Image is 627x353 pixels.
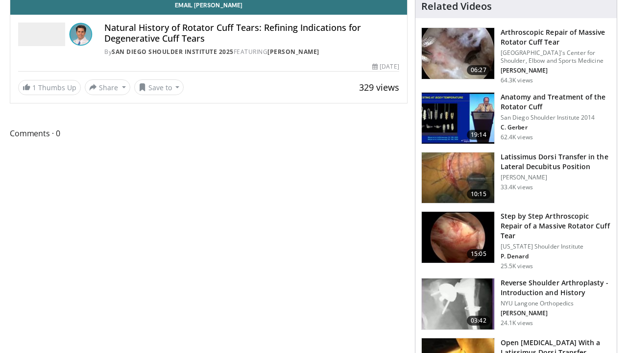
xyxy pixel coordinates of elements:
[421,278,611,330] a: 03:42 Reverse Shoulder Arthroplasty - Introduction and History NYU Langone Orthopedics [PERSON_NA...
[104,23,399,44] h4: Natural History of Rotator Cuff Tears: Refining Indications for Degenerative Cuff Tears
[421,152,611,204] a: 10:15 Latissimus Dorsi Transfer in the Lateral Decubitus Position [PERSON_NAME] 33.4K views
[467,65,490,75] span: 06:27
[18,23,65,46] img: San Diego Shoulder Institute 2025
[501,243,611,251] p: [US_STATE] Shoulder Institute
[501,124,611,131] p: C. Gerber
[85,79,130,95] button: Share
[501,319,533,327] p: 24.1K views
[422,93,494,144] img: 58008271-3059-4eea-87a5-8726eb53a503.150x105_q85_crop-smart_upscale.jpg
[421,27,611,84] a: 06:27 Arthroscopic Repair of Massive Rotator Cuff Tear [GEOGRAPHIC_DATA]'s Center for Shoulder, E...
[32,83,36,92] span: 1
[10,127,408,140] span: Comments 0
[422,212,494,263] img: 7cd5bdb9-3b5e-40f2-a8f4-702d57719c06.150x105_q85_crop-smart_upscale.jpg
[501,174,611,181] p: [PERSON_NAME]
[422,28,494,79] img: 281021_0002_1.png.150x105_q85_crop-smart_upscale.jpg
[501,183,533,191] p: 33.4K views
[501,67,611,75] p: [PERSON_NAME]
[501,262,533,270] p: 25.5K views
[501,300,611,307] p: NYU Langone Orthopedics
[501,76,533,84] p: 64.3K views
[134,79,184,95] button: Save to
[501,114,611,122] p: San Diego Shoulder Institute 2014
[501,152,611,172] h3: Latissimus Dorsi Transfer in the Lateral Decubitus Position
[467,189,490,199] span: 10:15
[421,0,492,12] h4: Related Videos
[501,92,611,112] h3: Anatomy and Treatment of the Rotator Cuff
[501,27,611,47] h3: Arthroscopic Repair of Massive Rotator Cuff Tear
[501,49,611,65] p: [GEOGRAPHIC_DATA]'s Center for Shoulder, Elbow and Sports Medicine
[267,48,319,56] a: [PERSON_NAME]
[422,152,494,203] img: 38501_0000_3.png.150x105_q85_crop-smart_upscale.jpg
[501,252,611,260] p: P. Denard
[359,81,399,93] span: 329 views
[501,133,533,141] p: 62.4K views
[501,211,611,241] h3: Step by Step Arthroscopic Repair of a Massive Rotator Cuff Tear
[422,278,494,329] img: zucker_4.png.150x105_q85_crop-smart_upscale.jpg
[467,316,490,326] span: 03:42
[104,48,399,56] div: By FEATURING
[467,249,490,259] span: 15:05
[501,309,611,317] p: [PERSON_NAME]
[421,211,611,270] a: 15:05 Step by Step Arthroscopic Repair of a Massive Rotator Cuff Tear [US_STATE] Shoulder Institu...
[421,92,611,144] a: 19:14 Anatomy and Treatment of the Rotator Cuff San Diego Shoulder Institute 2014 C. Gerber 62.4K...
[112,48,234,56] a: San Diego Shoulder Institute 2025
[18,80,81,95] a: 1 Thumbs Up
[372,62,399,71] div: [DATE]
[467,130,490,140] span: 19:14
[69,23,93,46] img: Avatar
[501,278,611,298] h3: Reverse Shoulder Arthroplasty - Introduction and History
